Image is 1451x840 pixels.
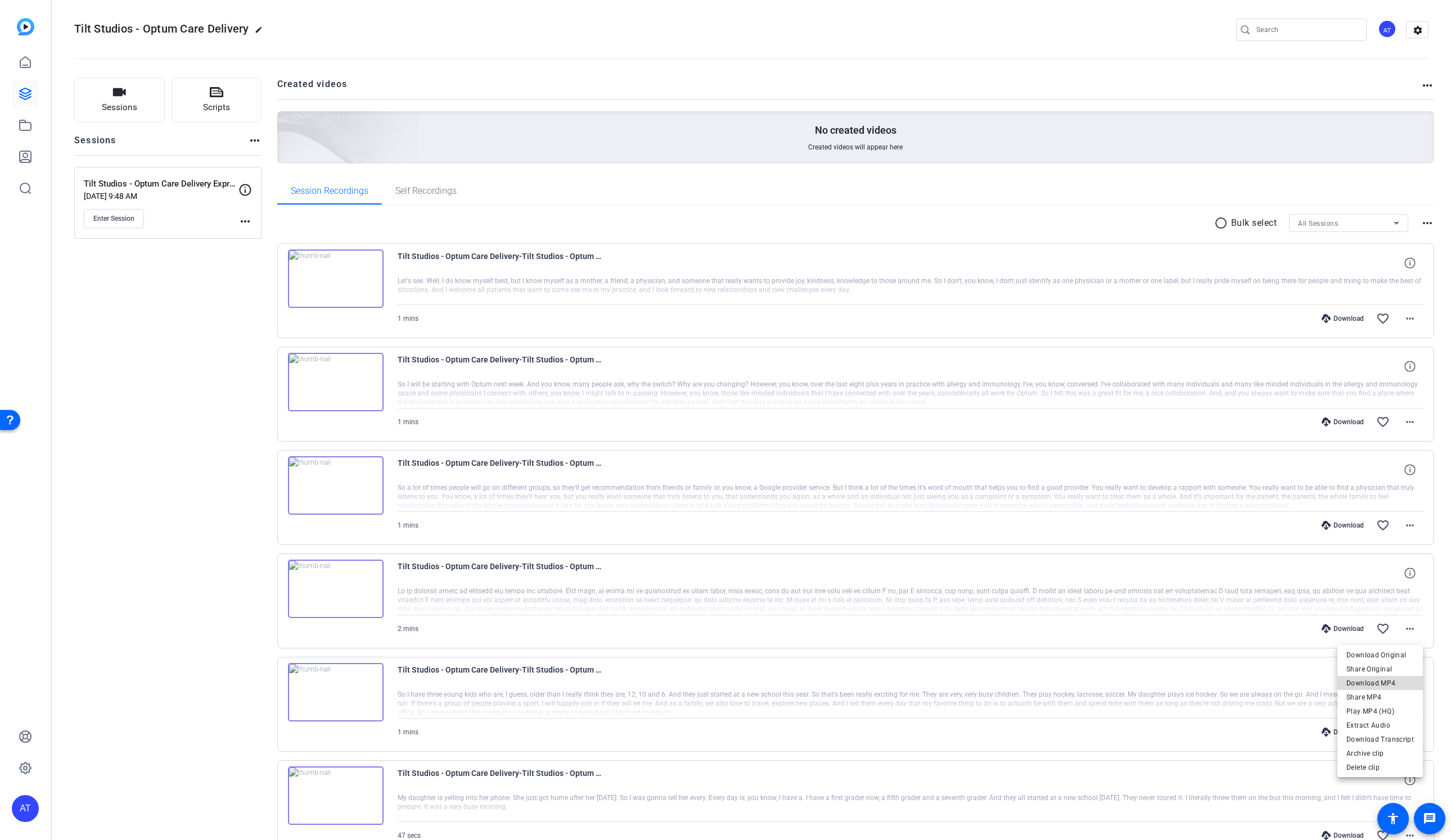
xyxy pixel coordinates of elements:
[1346,676,1414,689] span: Download MP4
[1346,760,1414,774] span: Delete clip
[1346,732,1414,746] span: Download Transcript
[1346,746,1414,760] span: Archive clip
[1346,718,1414,732] span: Extract Audio
[1346,690,1414,703] span: Share MP4
[1346,704,1414,718] span: Play MP4 (HQ)
[1346,648,1414,661] span: Download Original
[1346,662,1414,675] span: Share Original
